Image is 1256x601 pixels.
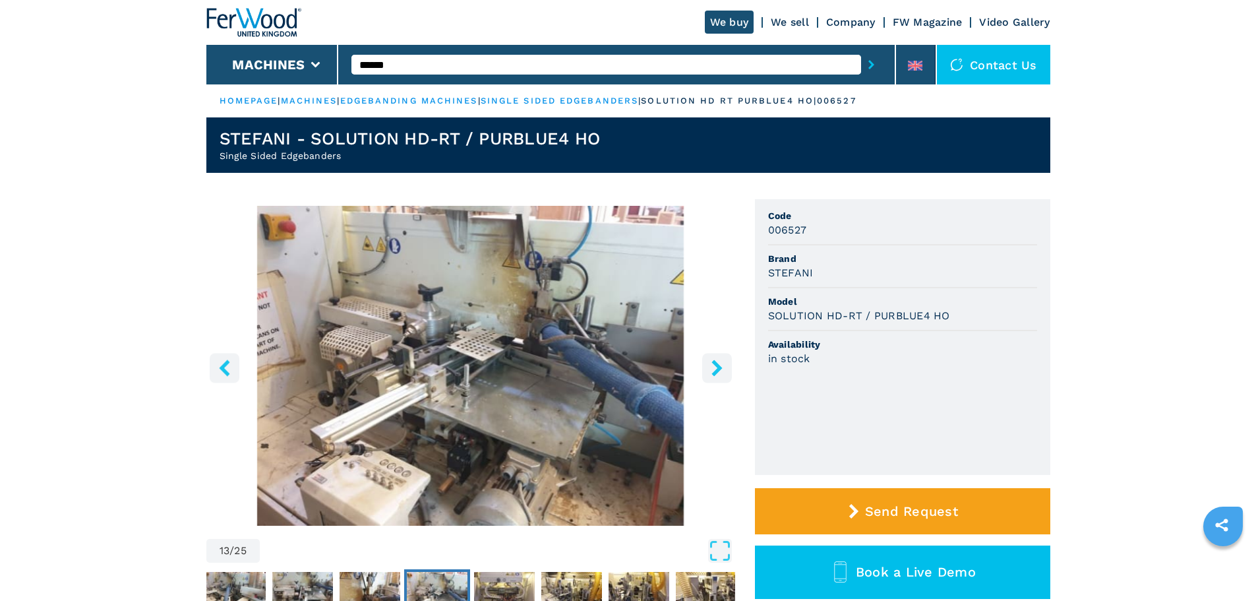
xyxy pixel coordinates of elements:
[278,96,280,106] span: |
[206,8,301,37] img: Ferwood
[893,16,963,28] a: FW Magazine
[826,16,876,28] a: Company
[768,338,1037,351] span: Availability
[979,16,1050,28] a: Video Gallery
[281,96,338,106] a: machines
[220,128,601,149] h1: STEFANI - SOLUTION HD-RT / PURBLUE4 HO
[220,96,278,106] a: HOMEPAGE
[232,57,305,73] button: Machines
[755,546,1050,599] button: Book a Live Demo
[705,11,754,34] a: We buy
[865,503,958,519] span: Send Request
[1205,509,1238,542] a: sharethis
[817,95,856,107] p: 006527
[768,351,810,366] h3: in stock
[755,488,1050,534] button: Send Request
[263,539,732,563] button: Open Fullscreen
[861,49,882,80] button: submit-button
[206,206,735,526] div: Go to Slide 13
[234,546,247,556] span: 25
[702,353,732,383] button: right-button
[768,308,950,323] h3: SOLUTION HD-RT / PURBLUE4 HO
[937,45,1050,84] div: Contact us
[768,295,1037,308] span: Model
[768,222,807,237] h3: 006527
[856,564,976,580] span: Book a Live Demo
[229,546,234,556] span: /
[210,353,239,383] button: left-button
[481,96,638,106] a: single sided edgebanders
[220,546,230,556] span: 13
[638,96,641,106] span: |
[340,96,478,106] a: edgebanding machines
[478,96,481,106] span: |
[337,96,340,106] span: |
[950,58,963,71] img: Contact us
[220,149,601,162] h2: Single Sided Edgebanders
[206,206,735,526] img: Single Sided Edgebanders STEFANI SOLUTION HD-RT / PURBLUE4 HO
[1200,542,1246,591] iframe: Chat
[768,209,1037,222] span: Code
[641,95,817,107] p: solution hd rt purblue4 ho |
[768,265,814,280] h3: STEFANI
[768,252,1037,265] span: Brand
[771,16,809,28] a: We sell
